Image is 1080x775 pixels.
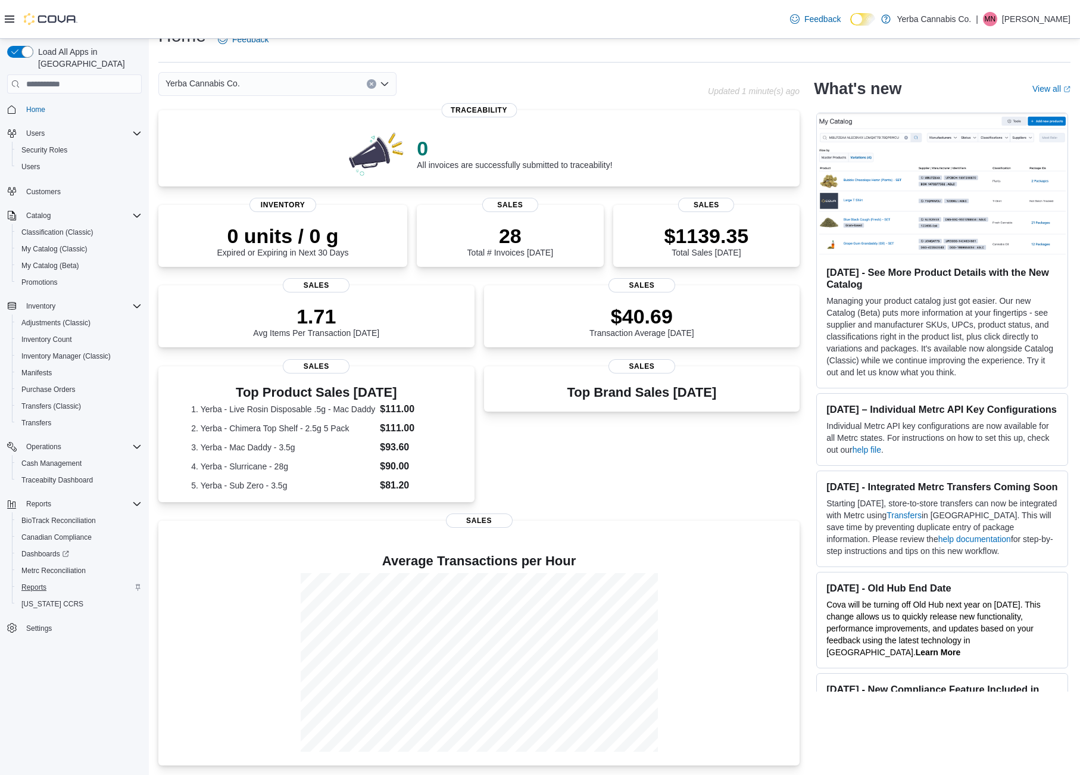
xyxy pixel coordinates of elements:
button: Security Roles [12,142,146,158]
span: Users [21,162,40,172]
span: Users [17,160,142,174]
p: 0 [417,136,612,160]
button: Users [21,126,49,141]
a: Security Roles [17,143,72,157]
button: [US_STATE] CCRS [12,596,146,612]
span: Home [26,105,45,114]
span: Operations [21,440,142,454]
dd: $111.00 [380,402,441,416]
span: Traceability [441,103,517,117]
p: Starting [DATE], store-to-store transfers can now be integrated with Metrc using in [GEOGRAPHIC_D... [826,497,1058,557]
a: Classification (Classic) [17,225,98,239]
span: My Catalog (Beta) [17,259,142,273]
a: Users [17,160,45,174]
span: Sales [608,278,675,292]
span: Yerba Cannabis Co. [166,76,240,91]
a: Home [21,102,50,117]
span: Inventory Count [21,335,72,344]
span: My Catalog (Beta) [21,261,79,270]
a: Dashboards [17,547,74,561]
button: Metrc Reconciliation [12,562,146,579]
a: Manifests [17,366,57,380]
span: Cash Management [17,456,142,471]
span: Load All Apps in [GEOGRAPHIC_DATA] [33,46,142,70]
div: Expired or Expiring in Next 30 Days [217,224,349,257]
span: Washington CCRS [17,597,142,611]
span: Promotions [21,278,58,287]
p: 1.71 [253,304,379,328]
a: Settings [21,621,57,636]
span: Dashboards [21,549,69,559]
div: All invoices are successfully submitted to traceability! [417,136,612,170]
span: Security Roles [21,145,67,155]
h3: [DATE] – Individual Metrc API Key Configurations [826,403,1058,415]
button: Clear input [367,79,376,89]
span: Inventory Manager (Classic) [21,351,111,361]
span: Cash Management [21,459,82,468]
span: BioTrack Reconciliation [17,513,142,528]
span: Sales [446,513,513,528]
h3: [DATE] - New Compliance Feature Included in v1.30.1 [826,683,1058,707]
span: Classification (Classic) [21,228,93,237]
img: Cova [24,13,77,25]
span: My Catalog (Classic) [17,242,142,256]
dd: $90.00 [380,459,441,474]
div: Total # Invoices [DATE] [467,224,553,257]
span: Adjustments (Classic) [17,316,142,330]
a: Transfers (Classic) [17,399,86,413]
p: Yerba Cannabis Co. [897,12,971,26]
span: Purchase Orders [17,382,142,397]
span: Purchase Orders [21,385,76,394]
span: Sales [283,359,349,374]
p: 28 [467,224,553,248]
div: Michael Nezi [983,12,997,26]
img: 0 [346,129,408,177]
p: Individual Metrc API key configurations are now available for all Metrc states. For instructions ... [826,420,1058,456]
span: Users [21,126,142,141]
h2: What's new [814,79,901,98]
button: Catalog [2,207,146,224]
button: Operations [21,440,66,454]
span: Transfers (Classic) [21,401,81,411]
h3: Top Product Sales [DATE] [191,385,441,400]
a: Learn More [916,648,960,657]
button: Inventory Count [12,331,146,348]
span: My Catalog (Classic) [21,244,88,254]
span: Feedback [804,13,841,25]
button: Transfers (Classic) [12,398,146,415]
a: Feedback [785,7,845,31]
a: help file [853,445,881,455]
button: Users [12,158,146,175]
a: Traceabilty Dashboard [17,473,98,487]
h4: Average Transactions per Hour [168,554,790,568]
button: Classification (Classic) [12,224,146,241]
dt: 5. Yerba - Sub Zero - 3.5g [191,480,375,491]
span: Customers [21,183,142,198]
a: Feedback [213,27,273,51]
h3: [DATE] - See More Product Details with the New Catalog [826,266,1058,290]
dt: 2. Yerba - Chimera Top Shelf - 2.5g 5 Pack [191,422,375,434]
span: Metrc Reconciliation [17,564,142,578]
svg: External link [1063,86,1070,93]
button: Reports [21,497,56,511]
span: Sales [482,198,538,212]
div: Transaction Average [DATE] [589,304,694,338]
span: Traceabilty Dashboard [21,475,93,485]
button: Transfers [12,415,146,431]
button: Reports [2,496,146,512]
div: Avg Items Per Transaction [DATE] [253,304,379,338]
a: BioTrack Reconciliation [17,513,101,528]
button: Reports [12,579,146,596]
span: Manifests [17,366,142,380]
span: Catalog [21,208,142,223]
span: Home [21,102,142,117]
button: Promotions [12,274,146,291]
span: Transfers (Classic) [17,399,142,413]
a: Inventory Count [17,332,77,347]
button: Traceabilty Dashboard [12,472,146,488]
h3: [DATE] - Integrated Metrc Transfers Coming Soon [826,481,1058,493]
span: Cova will be turning off Old Hub next year on [DATE]. This change allows us to quickly release ne... [826,600,1041,657]
a: Dashboards [12,546,146,562]
dt: 4. Yerba - Slurricane - 28g [191,460,375,472]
